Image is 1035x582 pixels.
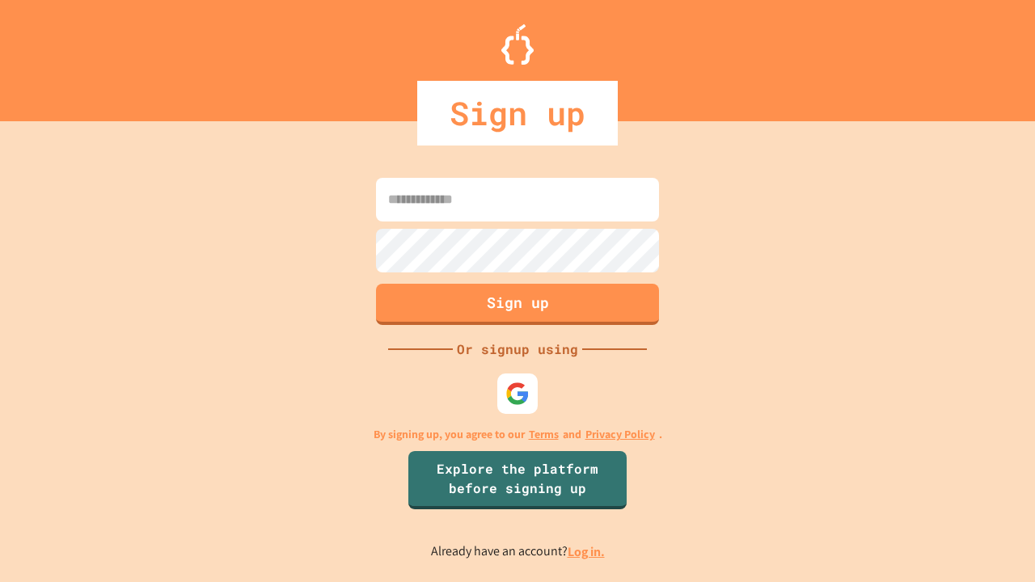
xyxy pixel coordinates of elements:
[901,447,1019,516] iframe: chat widget
[585,426,655,443] a: Privacy Policy
[501,24,534,65] img: Logo.svg
[453,339,582,359] div: Or signup using
[431,542,605,562] p: Already have an account?
[376,284,659,325] button: Sign up
[568,543,605,560] a: Log in.
[417,81,618,145] div: Sign up
[505,382,530,406] img: google-icon.svg
[967,517,1019,566] iframe: chat widget
[529,426,559,443] a: Terms
[374,426,662,443] p: By signing up, you agree to our and .
[408,451,627,509] a: Explore the platform before signing up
